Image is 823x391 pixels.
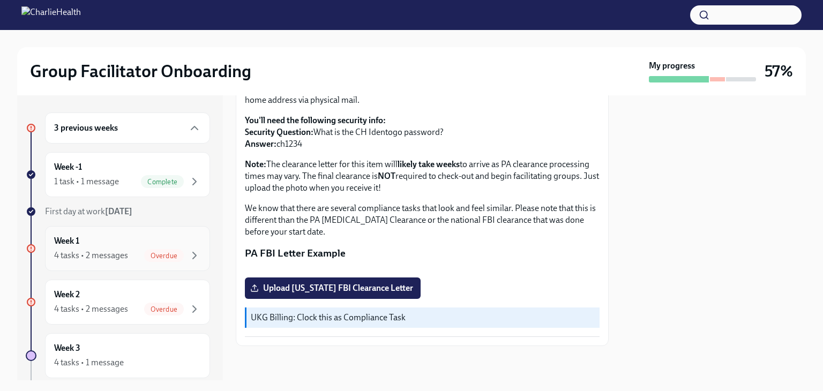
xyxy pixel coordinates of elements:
span: First day at work [45,206,132,216]
a: First day at work[DATE] [26,206,210,217]
a: Week 34 tasks • 1 message [26,333,210,378]
a: Week -11 task • 1 messageComplete [26,152,210,197]
div: 4 tasks • 2 messages [54,250,128,261]
p: PA FBI Letter Example [245,246,600,260]
span: Overdue [144,252,184,260]
span: Overdue [144,305,184,313]
strong: Security Question: [245,127,313,137]
div: 4 tasks • 1 message [54,357,124,369]
label: Upload [US_STATE] FBI Clearance Letter [245,277,421,299]
div: 3 previous weeks [45,112,210,144]
div: 4 tasks • 2 messages [54,303,128,315]
div: 1 task • 1 message [54,176,119,187]
strong: You'll need the following security info: [245,115,386,125]
p: The clearance letter for this item will to arrive as PA clearance processing times may vary. The ... [245,159,600,194]
p: What is the CH Identogo password? ch1234 [245,115,600,150]
h6: Week -1 [54,161,82,173]
strong: Answer: [245,139,276,149]
h3: 57% [765,62,793,81]
a: Week 24 tasks • 2 messagesOverdue [26,280,210,325]
h2: Group Facilitator Onboarding [30,61,251,82]
span: Complete [141,178,184,186]
strong: My progress [649,60,695,72]
h6: 3 previous weeks [54,122,118,134]
strong: NOT [378,171,395,181]
span: Upload [US_STATE] FBI Clearance Letter [252,283,413,294]
p: We know that there are several compliance tasks that look and feel similar. Please note that this... [245,202,600,238]
a: Week 14 tasks • 2 messagesOverdue [26,226,210,271]
strong: Note: [245,159,266,169]
strong: likely take weeks [398,159,460,169]
p: UKG Billing: Clock this as Compliance Task [251,312,595,324]
img: CharlieHealth [21,6,81,24]
h6: Week 3 [54,342,80,354]
h6: Week 2 [54,289,80,300]
strong: [DATE] [105,206,132,216]
h6: Week 1 [54,235,79,247]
